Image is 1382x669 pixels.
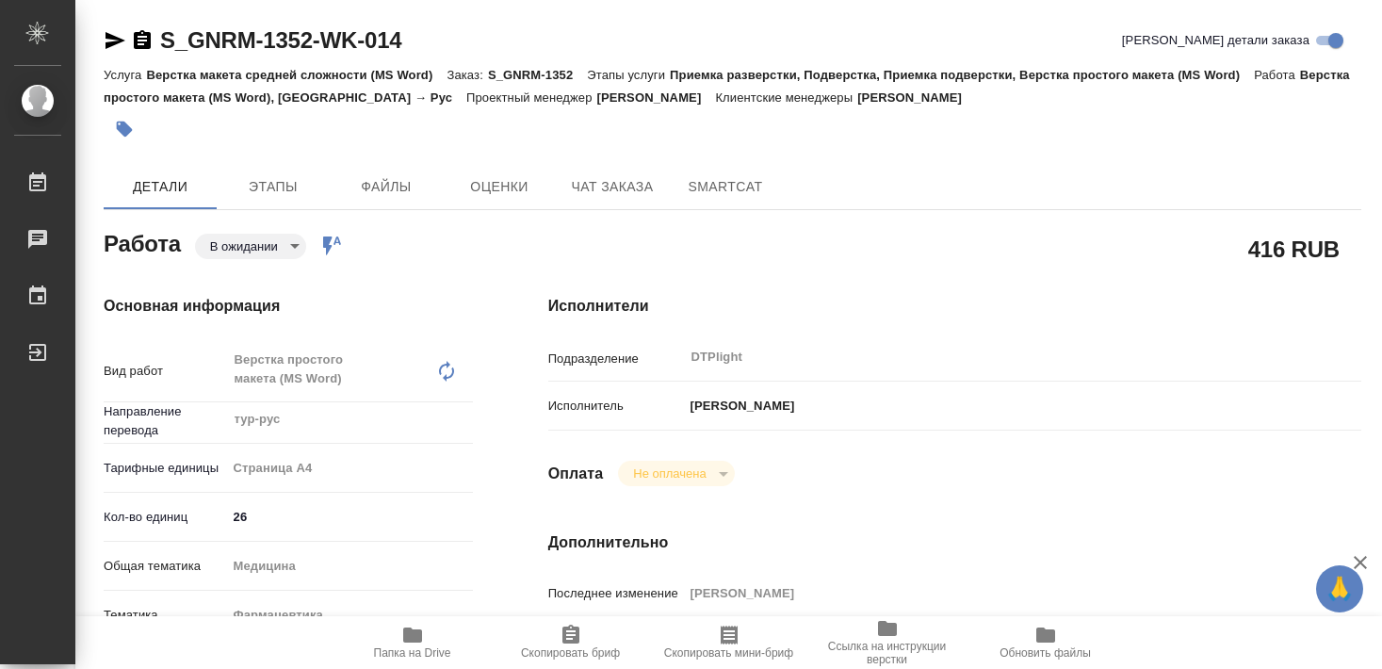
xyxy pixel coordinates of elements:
h2: Работа [104,225,181,259]
p: Проектный менеджер [466,90,596,105]
p: Верстка макета средней сложности (MS Word) [146,68,447,82]
p: Услуга [104,68,146,82]
p: Вид работ [104,362,227,381]
span: Файлы [341,175,431,199]
button: Скопировать мини-бриф [650,616,808,669]
p: Направление перевода [104,402,227,440]
div: Страница А4 [227,452,473,484]
button: Скопировать бриф [492,616,650,669]
span: Папка на Drive [374,646,451,660]
div: Фармацевтика [227,599,473,631]
p: Тарифные единицы [104,459,227,478]
button: Обновить файлы [967,616,1125,669]
p: [PERSON_NAME] [857,90,976,105]
p: Кол-во единиц [104,508,227,527]
button: Папка на Drive [333,616,492,669]
div: Медицина [227,550,473,582]
button: В ожидании [204,238,284,254]
h4: Исполнители [548,295,1361,318]
span: 🙏 [1324,569,1356,609]
button: 🙏 [1316,565,1363,612]
p: Верстка простого макета (MS Word), [GEOGRAPHIC_DATA] → Рус [104,68,1350,105]
span: Обновить файлы [1000,646,1091,660]
span: Ссылка на инструкции верстки [820,640,955,666]
span: Скопировать мини-бриф [664,646,793,660]
input: ✎ Введи что-нибудь [227,503,473,530]
span: Оценки [454,175,545,199]
div: В ожидании [195,234,306,259]
p: Общая тематика [104,557,227,576]
p: Последнее изменение [548,584,684,603]
div: В ожидании [618,461,734,486]
span: Этапы [228,175,318,199]
p: Приемка разверстки, Подверстка, Приемка подверстки, Верстка простого макета (MS Word) [670,68,1254,82]
span: SmartCat [680,175,771,199]
h2: 416 RUB [1248,233,1340,265]
p: [PERSON_NAME] [597,90,716,105]
p: Этапы услуги [587,68,670,82]
button: Скопировать ссылку [131,29,154,52]
p: Заказ: [447,68,487,82]
span: Детали [115,175,205,199]
h4: Дополнительно [548,531,1361,554]
p: Клиентские менеджеры [715,90,857,105]
button: Скопировать ссылку для ЯМессенджера [104,29,126,52]
span: [PERSON_NAME] детали заказа [1122,31,1309,50]
p: S_GNRM-1352 [488,68,587,82]
span: Скопировать бриф [521,646,620,660]
button: Не оплачена [627,465,711,481]
button: Ссылка на инструкции верстки [808,616,967,669]
p: Тематика [104,606,227,625]
span: Чат заказа [567,175,658,199]
input: Пустое поле [684,579,1293,607]
p: [PERSON_NAME] [684,397,795,416]
a: S_GNRM-1352-WK-014 [160,27,401,53]
h4: Основная информация [104,295,473,318]
p: Работа [1254,68,1300,82]
h4: Оплата [548,463,604,485]
p: Исполнитель [548,397,684,416]
button: Добавить тэг [104,108,145,150]
p: Подразделение [548,350,684,368]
